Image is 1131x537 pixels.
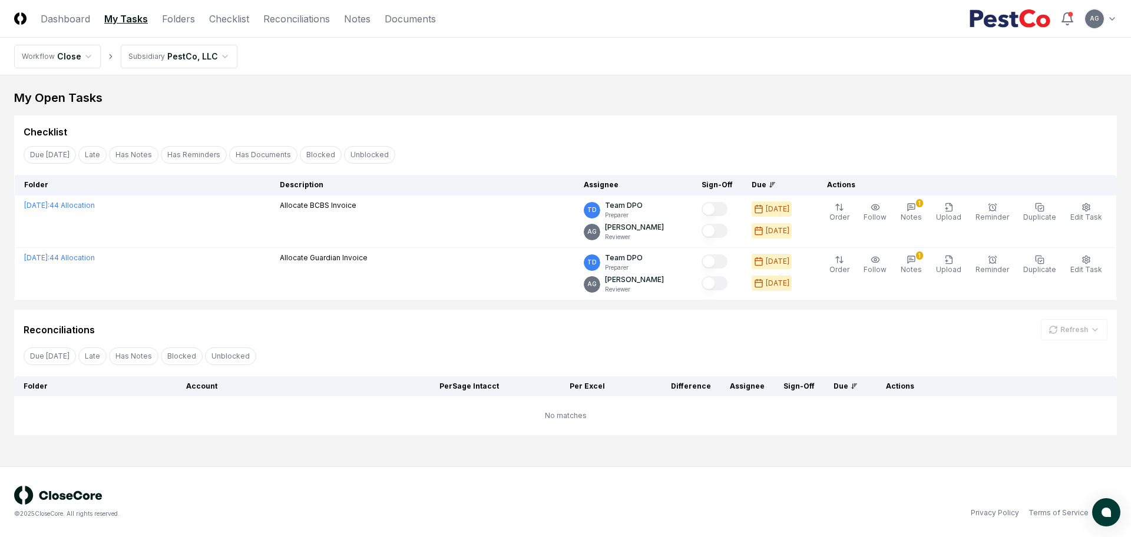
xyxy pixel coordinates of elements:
button: Upload [934,253,964,277]
button: Has Reminders [161,146,227,164]
th: Description [270,175,574,195]
button: Duplicate [1021,200,1059,225]
p: [PERSON_NAME] [605,222,664,233]
a: Checklist [209,12,249,26]
span: Duplicate [1023,213,1056,221]
p: Reviewer [605,233,664,241]
span: AG [587,227,597,236]
div: [DATE] [766,226,789,236]
p: [PERSON_NAME] [605,274,664,285]
img: logo [14,486,102,505]
span: Notes [901,213,922,221]
button: Blocked [161,347,203,365]
button: Follow [861,200,889,225]
span: AG [1090,14,1099,23]
td: No matches [14,396,1117,435]
button: Due Today [24,146,76,164]
a: Dashboard [41,12,90,26]
button: Mark complete [702,224,727,238]
span: Notes [901,265,922,274]
th: Per Sage Intacct [402,376,508,396]
button: Order [827,253,852,277]
button: 1Notes [898,253,924,277]
div: Due [752,180,799,190]
a: [DATE]:44 Allocation [24,253,95,262]
button: atlas-launcher [1092,498,1120,526]
span: [DATE] : [24,201,49,210]
span: Edit Task [1070,213,1102,221]
div: Actions [818,180,1107,190]
button: Mark complete [702,202,727,216]
div: [DATE] [766,256,789,267]
span: Reminder [975,265,1009,274]
th: Sign-Off [774,376,824,396]
th: Assignee [574,175,692,195]
p: Team DPO [605,253,643,263]
button: Has Notes [109,347,158,365]
span: Follow [864,265,887,274]
p: Reviewer [605,285,664,294]
nav: breadcrumb [14,45,237,68]
span: Upload [936,213,961,221]
img: PestCo logo [969,9,1051,28]
div: 1 [916,251,923,260]
a: Folders [162,12,195,26]
th: Folder [15,175,271,195]
button: Has Documents [229,146,297,164]
span: Order [829,265,849,274]
div: Subsidiary [128,51,165,62]
button: Follow [861,253,889,277]
a: Notes [344,12,371,26]
span: Order [829,213,849,221]
button: 1Notes [898,200,924,225]
div: Due [834,381,858,392]
span: AG [587,280,597,289]
button: Has Notes [109,146,158,164]
a: Documents [385,12,436,26]
a: Reconciliations [263,12,330,26]
div: [DATE] [766,204,789,214]
p: Team DPO [605,200,643,211]
button: Order [827,200,852,225]
div: Workflow [22,51,55,62]
button: Upload [934,200,964,225]
a: Terms of Service [1029,508,1089,518]
p: Preparer [605,211,643,220]
span: Follow [864,213,887,221]
a: Privacy Policy [971,508,1019,518]
div: Account [186,381,392,392]
span: Duplicate [1023,265,1056,274]
th: Folder [14,376,177,396]
span: Reminder [975,213,1009,221]
button: Edit Task [1068,253,1104,277]
th: Assignee [720,376,774,396]
button: Reminder [973,253,1011,277]
button: Reminder [973,200,1011,225]
div: [DATE] [766,278,789,289]
button: Edit Task [1068,200,1104,225]
div: Reconciliations [24,323,95,337]
span: [DATE] : [24,253,49,262]
button: Late [78,347,107,365]
button: AG [1084,8,1105,29]
th: Difference [614,376,720,396]
p: Allocate BCBS Invoice [280,200,356,211]
button: Mark complete [702,254,727,268]
th: Per Excel [508,376,614,396]
a: My Tasks [104,12,148,26]
button: Mark complete [702,276,727,290]
p: Allocate Guardian Invoice [280,253,368,263]
div: 1 [916,199,923,207]
div: Checklist [24,125,67,139]
button: Blocked [300,146,342,164]
span: Upload [936,265,961,274]
img: Logo [14,12,27,25]
p: Preparer [605,263,643,272]
button: Unblocked [344,146,395,164]
span: TD [587,205,597,214]
button: Due Today [24,347,76,365]
div: Actions [877,381,1107,392]
button: Duplicate [1021,253,1059,277]
div: © 2025 CloseCore. All rights reserved. [14,509,565,518]
button: Unblocked [205,347,256,365]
